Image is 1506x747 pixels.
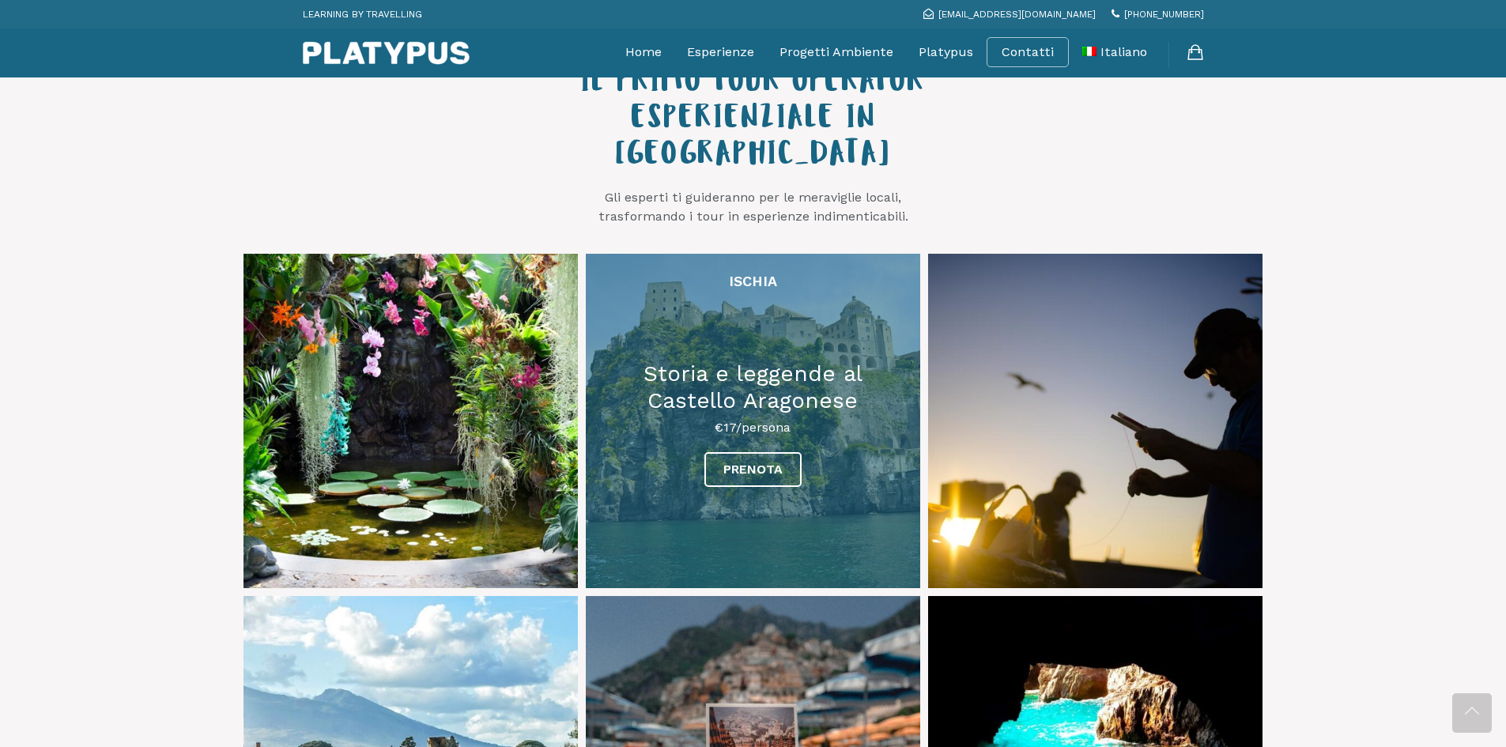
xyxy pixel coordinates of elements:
span: Italiano [1100,44,1147,59]
a: [EMAIL_ADDRESS][DOMAIN_NAME] [923,9,1096,20]
span: [EMAIL_ADDRESS][DOMAIN_NAME] [938,9,1096,20]
a: [PHONE_NUMBER] [1112,9,1204,20]
a: Contatti [1002,44,1054,60]
a: Platypus [919,32,973,72]
p: Gli esperti ti guideranno per le meraviglie locali, trasformando i tour in esperienze indimentica... [548,188,959,226]
a: Italiano [1082,32,1147,72]
span: [PHONE_NUMBER] [1124,9,1204,20]
p: LEARNING BY TRAVELLING [303,4,422,25]
a: Progetti Ambiente [779,32,893,72]
a: Home [625,32,662,72]
span: IL PRIMO TOUR OPERATOR ESPERIENZIALE IN [GEOGRAPHIC_DATA] [580,68,925,174]
img: Platypus [303,41,470,65]
a: Esperienze [687,32,754,72]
